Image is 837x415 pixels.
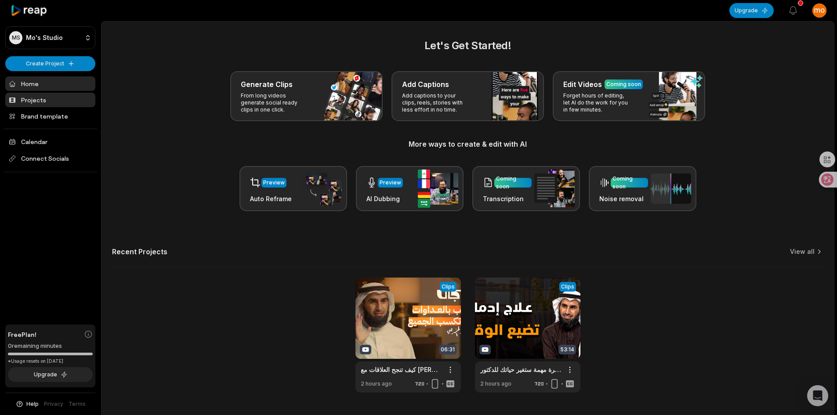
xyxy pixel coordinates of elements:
h2: Let's Get Started! [112,38,823,54]
h3: Auto Reframe [250,194,292,203]
span: Connect Socials [5,151,95,166]
div: Preview [263,179,285,187]
p: Add captions to your clips, reels, stories with less effort in no time. [402,92,470,113]
div: Coming soon [612,175,646,191]
h2: Recent Projects [112,247,167,256]
a: Projects [5,93,95,107]
a: Brand template [5,109,95,123]
img: noise_removal.png [651,173,691,204]
div: Coming soon [606,80,641,88]
div: *Usage resets on [DATE] [8,358,93,364]
p: From long videos generate social ready clips in one click. [241,92,309,113]
div: Open Intercom Messenger [807,385,828,406]
div: 0 remaining minutes [8,342,93,350]
div: Coming soon [496,175,530,191]
h3: Noise removal [599,194,648,203]
h3: Add Captions [402,79,449,90]
div: Preview [380,179,401,187]
h3: Generate Clips [241,79,293,90]
h3: AI Dubbing [366,194,403,203]
a: كيف تنجح العلاقات مع [PERSON_NAME] | [PERSON_NAME] [361,365,442,374]
a: Calendar [5,134,95,149]
img: transcription.png [534,170,575,207]
a: Home [5,76,95,91]
a: كيف توقف إهدار الوقت وتستعيد السيطرة على حياتك؟ محاضرة مهمة ستغير حياتك للدكتور [PERSON_NAME] [480,365,561,374]
span: Free Plan! [8,330,36,339]
button: Create Project [5,56,95,71]
p: Mo's Studio [26,34,63,42]
h3: Edit Videos [563,79,602,90]
a: Terms [69,400,86,408]
img: auto_reframe.png [301,172,342,206]
button: Help [15,400,39,408]
a: Privacy [44,400,63,408]
h3: Transcription [483,194,532,203]
img: ai_dubbing.png [418,170,458,208]
p: Forget hours of editing, let AI do the work for you in few minutes. [563,92,631,113]
button: Upgrade [729,3,774,18]
button: Upgrade [8,367,93,382]
span: Help [26,400,39,408]
h3: More ways to create & edit with AI [112,139,823,149]
a: View all [790,247,815,256]
div: MS [9,31,22,44]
